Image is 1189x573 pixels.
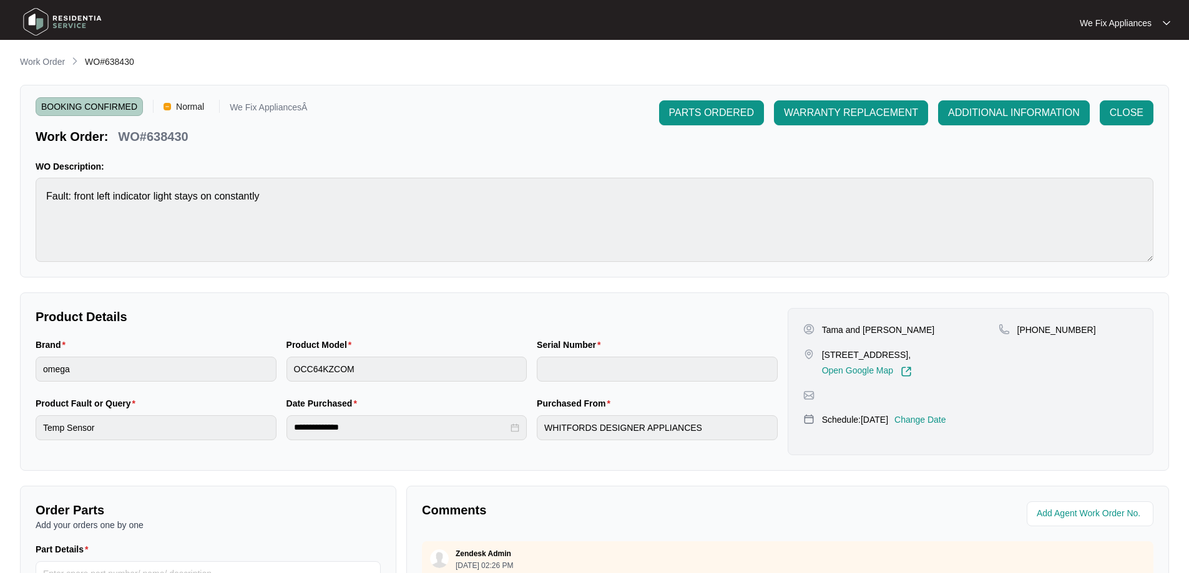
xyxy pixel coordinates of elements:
[294,421,509,434] input: Date Purchased
[669,105,754,120] span: PARTS ORDERED
[286,339,357,351] label: Product Model
[537,397,615,410] label: Purchased From
[20,55,65,68] p: Work Order
[1163,20,1170,26] img: dropdown arrow
[36,415,276,440] input: Product Fault or Query
[659,100,764,125] button: PARTS ORDERED
[118,128,188,145] p: WO#638430
[537,415,778,440] input: Purchased From
[803,324,815,335] img: user-pin
[171,97,209,116] span: Normal
[822,349,912,361] p: [STREET_ADDRESS],
[999,324,1010,335] img: map-pin
[537,357,778,382] input: Serial Number
[422,501,779,519] p: Comments
[36,308,778,325] p: Product Details
[938,100,1090,125] button: ADDITIONAL INFORMATION
[1110,105,1143,120] span: CLOSE
[822,413,888,426] p: Schedule: [DATE]
[36,339,71,351] label: Brand
[70,56,80,66] img: chevron-right
[803,349,815,360] img: map-pin
[430,549,449,568] img: user.svg
[803,413,815,425] img: map-pin
[803,390,815,401] img: map-pin
[537,339,605,351] label: Serial Number
[456,549,511,559] p: Zendesk Admin
[1017,324,1096,336] p: [PHONE_NUMBER]
[1100,100,1153,125] button: CLOSE
[36,128,108,145] p: Work Order:
[784,105,918,120] span: WARRANTY REPLACEMENT
[36,160,1153,173] p: WO Description:
[85,57,134,67] span: WO#638430
[230,103,307,116] p: We Fix AppliancesÂ
[36,178,1153,262] textarea: Fault: front left indicator light stays on constantly
[19,3,106,41] img: residentia service logo
[1080,17,1152,29] p: We Fix Appliances
[901,366,912,377] img: Link-External
[286,397,362,410] label: Date Purchased
[36,519,381,531] p: Add your orders one by one
[456,562,513,569] p: [DATE] 02:26 PM
[36,357,276,382] input: Brand
[774,100,928,125] button: WARRANTY REPLACEMENT
[17,55,67,69] a: Work Order
[286,357,527,382] input: Product Model
[164,103,171,110] img: Vercel Logo
[822,366,912,377] a: Open Google Map
[1037,506,1146,521] input: Add Agent Work Order No.
[36,397,140,410] label: Product Fault or Query
[36,543,94,556] label: Part Details
[948,105,1080,120] span: ADDITIONAL INFORMATION
[36,501,381,519] p: Order Parts
[36,97,143,116] span: BOOKING CONFIRMED
[894,413,946,426] p: Change Date
[822,324,935,336] p: Tama and [PERSON_NAME]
